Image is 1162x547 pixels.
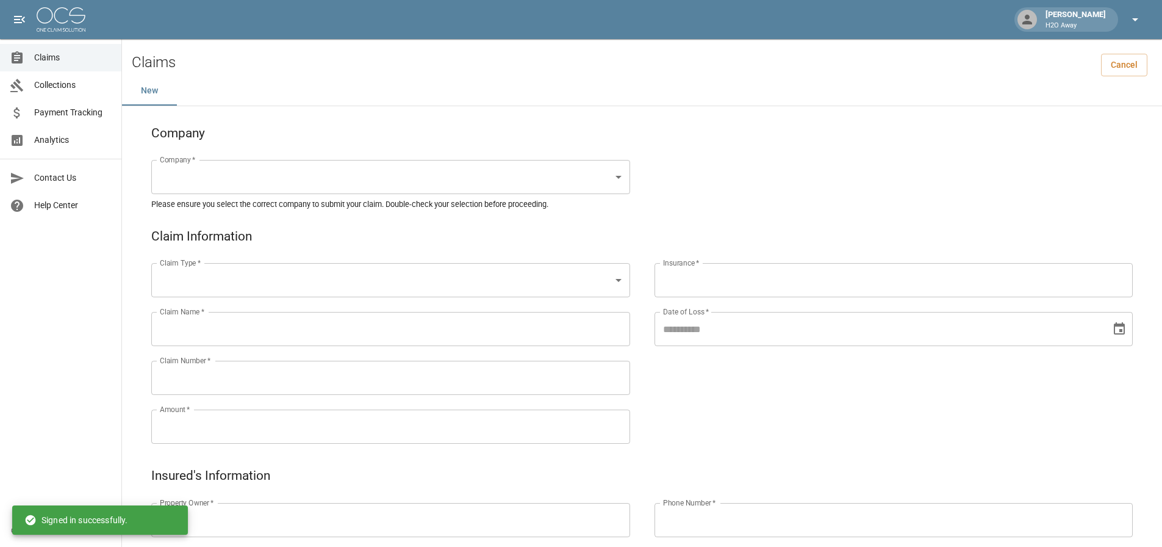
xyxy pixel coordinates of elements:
div: Signed in successfully. [24,509,127,531]
label: Claim Name [160,306,204,317]
span: Payment Tracking [34,106,112,119]
button: Choose date [1107,317,1132,341]
button: New [122,76,177,106]
label: Claim Type [160,258,201,268]
div: © 2025 One Claim Solution [11,524,110,537]
div: dynamic tabs [122,76,1162,106]
div: [PERSON_NAME] [1041,9,1111,31]
a: Cancel [1101,54,1147,76]
label: Property Owner [160,498,214,508]
span: Analytics [34,134,112,147]
span: Collections [34,79,112,92]
h5: Please ensure you select the correct company to submit your claim. Double-check your selection be... [151,199,1133,209]
label: Amount [160,404,190,415]
h2: Claims [132,54,176,71]
button: open drawer [7,7,32,32]
span: Claims [34,51,112,64]
span: Help Center [34,199,112,212]
label: Claim Number [160,355,210,366]
img: ocs-logo-white-transparent.png [37,7,85,32]
label: Phone Number [663,498,715,508]
label: Insurance [663,258,699,268]
span: Contact Us [34,172,112,184]
label: Date of Loss [663,306,709,317]
label: Company [160,154,196,165]
p: H2O Away [1045,21,1106,31]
